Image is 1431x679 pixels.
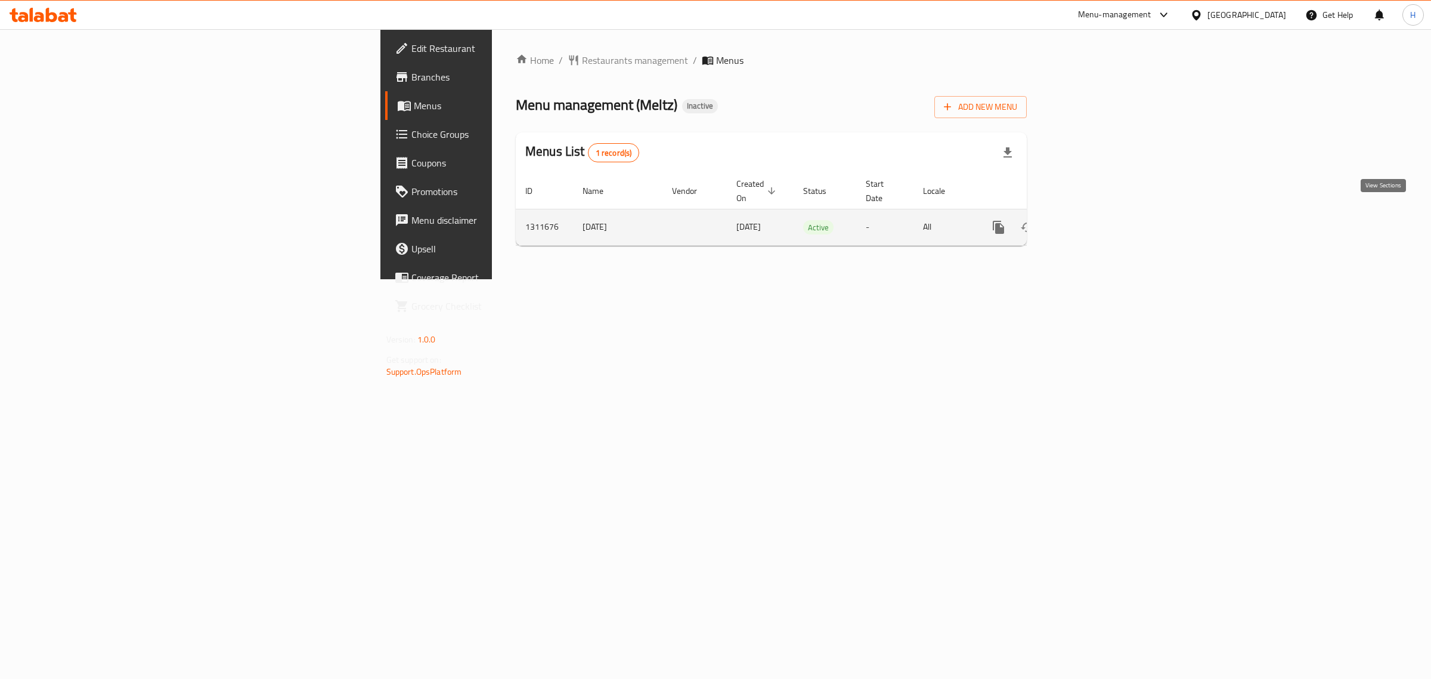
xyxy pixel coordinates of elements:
div: Export file [993,138,1022,167]
a: Upsell [385,234,620,263]
span: Choice Groups [411,127,610,141]
button: Add New Menu [934,96,1027,118]
div: Menu-management [1078,8,1151,22]
span: Coverage Report [411,270,610,285]
span: [DATE] [736,219,761,234]
span: Menus [716,53,744,67]
span: 1.0.0 [417,332,436,347]
a: Choice Groups [385,120,620,149]
span: Created On [736,177,779,205]
span: Grocery Checklist [411,299,610,313]
span: Name [583,184,619,198]
div: [GEOGRAPHIC_DATA] [1207,8,1286,21]
a: Coverage Report [385,263,620,292]
button: Change Status [1013,213,1042,242]
span: Menu disclaimer [411,213,610,227]
td: All [913,209,975,245]
span: H [1410,8,1415,21]
a: Restaurants management [568,53,688,67]
button: more [984,213,1013,242]
span: Vendor [672,184,713,198]
span: 1 record(s) [588,147,639,159]
span: Active [803,221,834,234]
span: Start Date [866,177,899,205]
a: Menu disclaimer [385,206,620,234]
span: Get support on: [386,352,441,368]
div: Total records count [588,143,640,162]
span: Menus [414,98,610,113]
table: enhanced table [516,173,1108,246]
div: Inactive [682,99,718,113]
span: Edit Restaurant [411,41,610,55]
span: Add New Menu [944,100,1017,115]
a: Promotions [385,177,620,206]
a: Edit Restaurant [385,34,620,63]
a: Branches [385,63,620,91]
a: Grocery Checklist [385,292,620,320]
span: Upsell [411,242,610,256]
h2: Menus List [525,143,639,162]
td: - [856,209,913,245]
span: Version: [386,332,416,347]
span: Coupons [411,156,610,170]
span: Promotions [411,184,610,199]
span: Locale [923,184,961,198]
a: Coupons [385,149,620,177]
a: Menus [385,91,620,120]
a: Support.OpsPlatform [386,364,462,379]
li: / [693,53,697,67]
th: Actions [975,173,1108,209]
span: Restaurants management [582,53,688,67]
span: ID [525,184,548,198]
span: Status [803,184,842,198]
nav: breadcrumb [516,53,1027,67]
div: Active [803,220,834,234]
span: Branches [411,70,610,84]
span: Inactive [682,101,718,111]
